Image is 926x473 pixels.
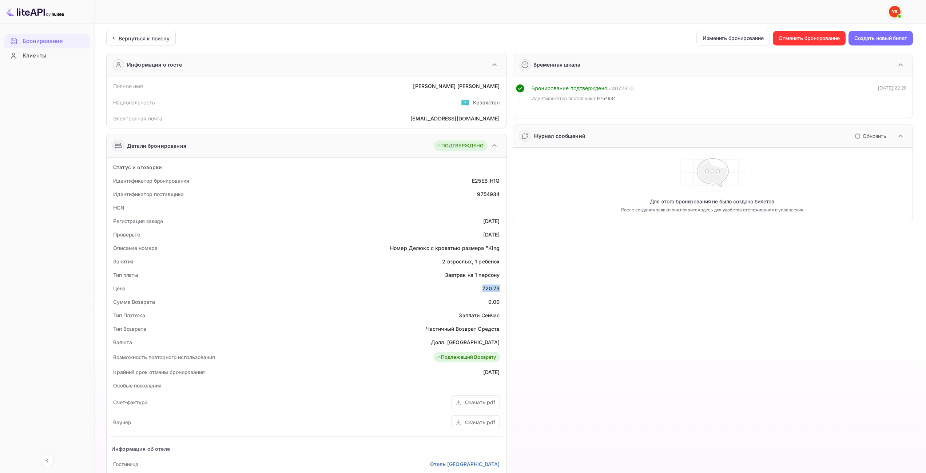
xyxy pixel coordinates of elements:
ya-tr-span: Журнал сообщений [533,133,585,139]
ya-tr-span: После создания заявки она появится здесь для удобства отслеживания и управления. [621,207,804,213]
ya-tr-span: Цена [113,285,126,291]
ya-tr-span: Счет-фактура [113,399,148,405]
ya-tr-span: Ваучер [113,419,131,425]
ya-tr-span: ПОДТВЕРЖДЕНО [441,142,484,150]
ya-tr-span: [PERSON_NAME] [413,83,456,89]
ya-tr-span: Клиенты [23,52,46,60]
button: Изменить бронирование [696,31,770,45]
ya-tr-span: Для этого бронирования не было создано билетов. [650,198,776,205]
span: США [461,96,469,109]
ya-tr-span: Информация об отеле [111,446,170,452]
button: Создать новый билет [848,31,913,45]
ya-tr-span: 2 взрослых, 1 ребёнок [442,258,500,265]
ya-tr-span: Электронная почта [113,115,163,122]
a: Бронирования [4,34,90,48]
ya-tr-span: Частичный Возврат Средств [426,326,500,332]
ya-tr-span: Завтрак на 1 персону [445,272,500,278]
ya-tr-span: Отменить бронирование [779,34,840,43]
ya-tr-span: E25EB_H1Q [472,178,500,184]
ya-tr-span: Возможность повторного использования [113,354,215,360]
ya-tr-span: Полное имя [113,83,143,89]
div: [DATE] [483,231,500,238]
ya-tr-span: Проверьте [113,231,140,238]
ya-tr-span: подтверждено [571,85,608,91]
ya-tr-span: Тип платы [113,272,138,278]
ya-tr-span: [EMAIL_ADDRESS][DOMAIN_NAME] [410,115,500,122]
div: 720.73 [482,285,500,292]
ya-tr-span: Долл. [GEOGRAPHIC_DATA] [431,339,500,345]
ya-tr-span: HCN [113,204,124,211]
ya-tr-span: Валюта [113,339,132,345]
ya-tr-span: Занятия [113,258,133,265]
ya-tr-span: Отель [GEOGRAPHIC_DATA] [430,461,500,467]
ya-tr-span: Статус и оговорки [113,164,162,170]
ya-tr-span: Особые пожелания [113,382,161,389]
ya-tr-span: Крайний срок отмены бронирования [113,369,205,375]
ya-tr-span: Номер Делюкс с кроватью размера "King [390,245,500,251]
ya-tr-span: Бронирования [23,37,63,45]
ya-tr-span: Тип Возврата [113,326,146,332]
ya-tr-span: Идентификатор поставщика: [532,96,597,101]
ya-tr-span: Регистрация заезда [113,218,163,224]
ya-tr-span: Идентификатор поставщика [113,191,184,197]
ya-tr-span: 🇰🇿 [461,98,469,106]
div: Клиенты [4,49,90,63]
img: Логотип LiteAPI [6,6,64,17]
ya-tr-span: [DATE] 22:28 [878,85,907,91]
div: # 4072810 [609,84,633,93]
ya-tr-span: Заплати Сейчас [459,312,500,318]
ya-tr-span: Описание номера [113,245,158,251]
button: Отменить бронирование [773,31,846,45]
ya-tr-span: Обновить [863,133,886,139]
ya-tr-span: Сумма Возврата [113,299,155,305]
div: 9754934 [477,190,500,198]
ya-tr-span: Казахстан [473,99,500,106]
div: [DATE] [483,368,500,376]
ya-tr-span: Национальность [113,99,155,106]
img: Служба Поддержки Яндекса [889,6,901,17]
ya-tr-span: Вернуться к поиску [119,35,170,41]
ya-tr-span: Идентификатор бронирования [113,178,189,184]
ya-tr-span: Скачать pdf [465,419,495,425]
a: Отель [GEOGRAPHIC_DATA] [430,460,500,468]
div: 0.00 [488,298,500,306]
ya-tr-span: Информация о госте [127,61,182,68]
ya-tr-span: Гостиница [113,461,139,467]
button: Свернуть навигацию [41,454,54,467]
ya-tr-span: Тип Платежа [113,312,145,318]
ya-tr-span: Скачать pdf [465,399,495,405]
ya-tr-span: Изменить бронирование [703,34,764,43]
ya-tr-span: Подлежащий Возврату [441,354,496,361]
ya-tr-span: [PERSON_NAME] [457,83,500,89]
button: Обновить [850,130,889,142]
div: [DATE] [483,217,500,225]
a: Клиенты [4,49,90,62]
ya-tr-span: Создать новый билет [854,34,907,43]
ya-tr-span: 9754934 [597,96,616,101]
ya-tr-span: Бронирование [532,85,569,91]
ya-tr-span: Детали бронирования [127,142,186,150]
ya-tr-span: Временная шкала [533,61,580,68]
